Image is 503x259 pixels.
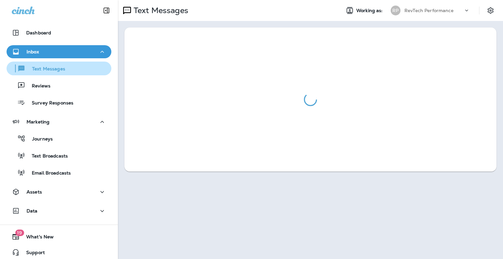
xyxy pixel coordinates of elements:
p: Marketing [27,119,49,124]
span: Working as: [356,8,384,13]
button: Support [7,246,111,259]
p: Text Broadcasts [25,153,68,159]
button: Assets [7,185,111,198]
button: Email Broadcasts [7,166,111,179]
button: Inbox [7,45,111,58]
p: Journeys [26,136,53,142]
p: Email Broadcasts [25,170,71,176]
span: Support [20,250,45,258]
span: 19 [15,230,24,236]
p: RevTech Performance [404,8,454,13]
p: Assets [27,189,42,194]
button: Text Messages [7,62,111,75]
p: Reviews [25,83,50,89]
button: Reviews [7,79,111,92]
p: Data [27,208,38,213]
button: Dashboard [7,26,111,39]
p: Survey Responses [25,100,73,106]
button: Text Broadcasts [7,149,111,162]
button: Journeys [7,132,111,145]
button: Settings [485,5,496,16]
p: Text Messages [26,66,65,72]
p: Dashboard [26,30,51,35]
button: Collapse Sidebar [97,4,116,17]
div: RP [391,6,401,15]
span: What's New [20,234,54,242]
p: Inbox [27,49,39,54]
button: 19What's New [7,230,111,243]
p: Text Messages [131,6,188,15]
button: Marketing [7,115,111,128]
button: Data [7,204,111,217]
button: Survey Responses [7,96,111,109]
